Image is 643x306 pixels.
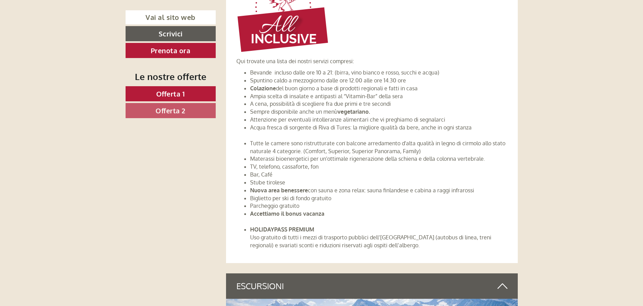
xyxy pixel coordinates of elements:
[250,210,324,217] strong: Accettiamo il bonus vacanza
[250,194,507,202] li: Biglietto per ski di fondo gratuito
[10,20,104,25] div: Berghotel Alpenrast
[5,19,108,39] div: Buon giorno, come possiamo aiutarla?
[250,92,507,100] li: Ampia scelta di insalate e antipasti al “Vitamin-Bar” della sera
[236,57,507,65] p: Qui trovate una lista dei nostri servizi compresi:
[121,5,151,17] div: giovedì
[126,70,216,83] div: Le nostre offerte
[126,43,216,58] a: Prenota ora
[250,186,507,194] li: con sauna e zona relax: sauna finlandese e cabina a raggi infrarossi
[250,226,507,249] p: Uso gratuito di tutti i mezzi di trasporto pubblici dell’[GEOGRAPHIC_DATA] (autobus di linea, tre...
[250,179,507,186] li: Stube tirolese
[10,33,104,38] small: 15:06
[250,108,507,116] li: Sempre disponibile anche un menù
[156,106,185,115] span: Offerta 2
[234,178,271,193] button: Invia
[226,273,518,299] div: ESCURSIONI
[250,187,308,194] strong: Nuova area benessere
[250,69,507,77] li: Bevande incluso dalle ore 10 a 21: (birra, vino bianco e rosso, succhi e acqua)
[126,10,216,24] a: Vai al sito web
[337,108,370,115] strong: vegetariano.
[250,202,507,210] li: Parcheggio gratuito
[250,85,276,92] strong: Colazione
[126,26,216,41] a: Scrivici
[156,89,185,98] span: Offerta 1
[250,77,507,84] li: Spuntino caldo a mezzogiorno dalle ore 12.00 alle ore 14.30 ore
[250,226,314,233] strong: HOLIDAYPASS PREMIUM
[250,84,507,92] li: del buon giorno a base di prodotti regionali e fatti in casa
[250,171,507,179] li: Bar, Café
[250,100,507,108] li: A cena, possibilità di scegliere fra due primi e tre secondi
[250,116,507,124] li: Attenzione per eventuali intolleranze alimentari che vi preghiamo di segnalarci
[250,163,507,171] li: TV, telefono, cassaforte, fon
[250,155,507,163] li: Materassi bioenergetici per un'ottimale rigenerazione della schiena e della colonna vertebrale.
[250,139,507,155] li: Tutte le camere sono ristrutturate con balcone arredamento d'alta qualità in legno di cirmolo all...
[250,124,507,139] li: Acqua fresca di sorgente di Riva di Tures: la migliore qualità da bere, anche in ogni stanza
